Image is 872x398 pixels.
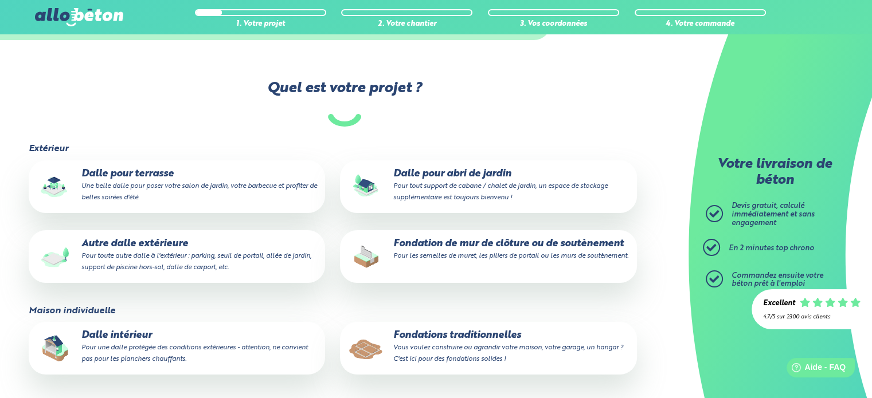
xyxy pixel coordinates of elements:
[341,20,472,29] div: 2. Votre chantier
[37,168,317,203] p: Dalle pour terrasse
[348,168,628,203] p: Dalle pour abri de jardin
[37,168,73,205] img: final_use.values.terrace
[37,330,73,367] img: final_use.values.inside_slab
[763,314,861,320] div: 4.7/5 sur 2300 avis clients
[488,20,619,29] div: 3. Vos coordonnées
[29,306,115,316] legend: Maison individuelle
[37,238,73,275] img: final_use.values.outside_slab
[763,300,795,308] div: Excellent
[37,238,317,273] p: Autre dalle extérieure
[770,353,859,385] iframe: Help widget launcher
[635,20,766,29] div: 4. Votre commande
[732,202,815,226] span: Devis gratuit, calculé immédiatement et sans engagement
[81,344,308,362] small: Pour une dalle protégée des conditions extérieures - attention, ne convient pas pour les plancher...
[37,330,317,365] p: Dalle intérieur
[29,144,68,154] legend: Extérieur
[729,245,814,252] span: En 2 minutes top chrono
[348,238,385,275] img: final_use.values.closing_wall_fundation
[195,20,326,29] div: 1. Votre projet
[348,330,385,367] img: final_use.values.traditional_fundations
[709,157,840,188] p: Votre livraison de béton
[348,330,628,365] p: Fondations traditionnelles
[393,183,607,201] small: Pour tout support de cabane / chalet de jardin, un espace de stockage supplémentaire est toujours...
[348,168,385,205] img: final_use.values.garden_shed
[393,253,628,259] small: Pour les semelles de muret, les piliers de portail ou les murs de soutènement.
[35,8,123,26] img: allobéton
[348,238,628,261] p: Fondation de mur de clôture ou de soutènement
[393,344,623,362] small: Vous voulez construire ou agrandir votre maison, votre garage, un hangar ? C'est ici pour des fon...
[81,253,311,271] small: Pour toute autre dalle à l'extérieur : parking, seuil de portail, allée de jardin, support de pis...
[732,272,823,288] span: Commandez ensuite votre béton prêt à l'emploi
[28,80,661,127] label: Quel est votre projet ?
[81,183,317,201] small: Une belle dalle pour poser votre salon de jardin, votre barbecue et profiter de belles soirées d'...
